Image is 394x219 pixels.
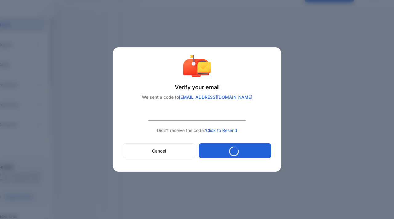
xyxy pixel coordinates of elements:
[183,55,211,77] img: verify account
[206,128,237,133] span: Click to Resend
[123,83,271,91] p: Verify your email
[179,94,252,100] span: [EMAIL_ADDRESS][DOMAIN_NAME]
[123,127,271,133] p: Didn’t receive the code?
[123,143,195,158] button: Cancel
[123,94,271,100] p: We sent a code to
